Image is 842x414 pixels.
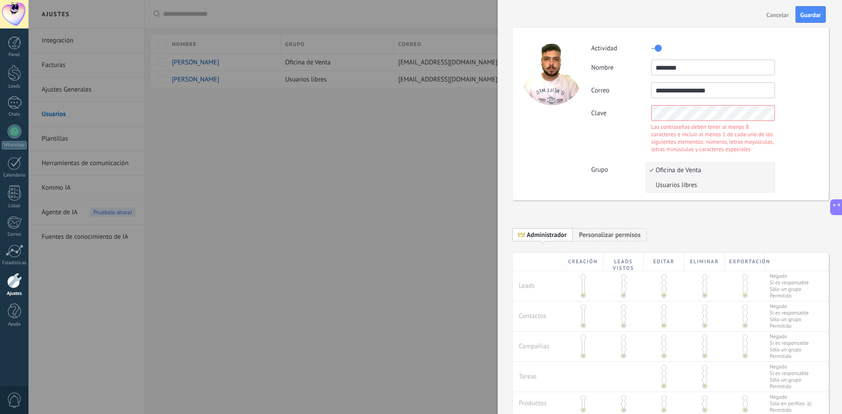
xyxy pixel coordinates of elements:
div: Las contraseñas deben tener al menos 8 caracteres e incluir al menos 1 de cada uno de los siguien... [651,123,775,153]
div: Correo [2,232,27,237]
div: Estadísticas [2,260,27,266]
label: Actividad [591,44,651,53]
label: Correo [591,86,651,95]
button: Cancelar [763,7,792,21]
div: Listas [2,203,27,209]
div: Panel [2,52,27,58]
span: Administrador [513,228,573,241]
span: Guardar [800,12,821,18]
label: Clave [591,109,651,117]
div: WhatsApp [2,141,27,149]
div: Ajustes [2,291,27,297]
span: Cancelar [767,12,789,18]
span: Personalizar permisos [579,231,641,239]
span: Añadir nueva función [573,228,647,241]
span: Oficina de Venta [646,166,772,174]
span: Administrador [527,231,567,239]
div: Ayuda [2,322,27,327]
label: Nombre [591,64,651,72]
label: Grupo [591,166,651,174]
div: Chats [2,112,27,117]
div: Calendario [2,173,27,178]
button: Guardar [796,6,826,23]
div: Leads [2,84,27,89]
span: Usuarios libres [646,181,772,189]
